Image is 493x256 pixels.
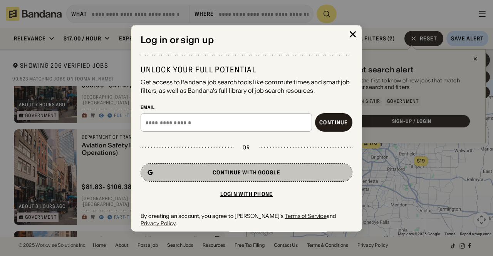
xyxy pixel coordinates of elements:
div: Login with phone [220,191,273,197]
a: Terms of Service [285,212,326,219]
div: Unlock your full potential [141,64,352,74]
div: or [243,144,250,151]
div: Get access to Bandana job search tools like commute times and smart job filters, as well as Banda... [141,77,352,95]
div: Continue with Google [213,170,280,175]
div: Log in or sign up [141,34,352,45]
div: Email [141,104,352,110]
div: Continue [319,120,348,125]
a: Privacy Policy [141,219,176,226]
div: By creating an account, you agree to [PERSON_NAME]'s and . [141,212,352,226]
